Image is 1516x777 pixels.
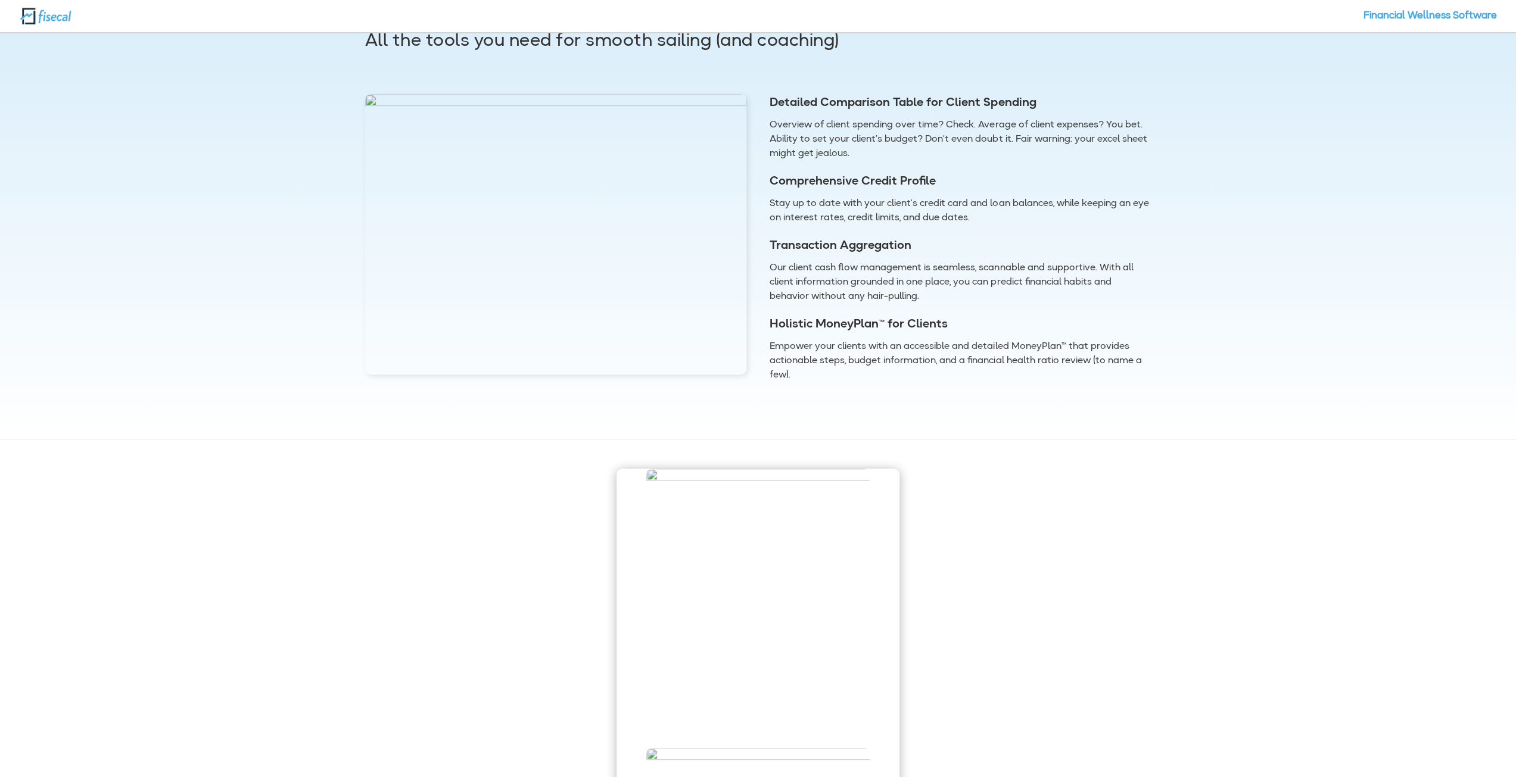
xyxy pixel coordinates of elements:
a: Financial Wellness Software [1364,12,1497,32]
span: Our client cash flow management is seamless, scannable and supportive. With all client informatio... [770,263,1133,301]
span: Transaction Aggregation [770,240,911,252]
img: Fisecal [20,7,71,24]
span: Comprehensive Credit Profile [770,176,936,188]
img: 4-1.png [646,469,870,748]
span: Empower your clients with an accessible and detailed MoneyPlan™ that provides actionable steps, b... [770,342,1141,380]
span: Overview of client spending over time? Check. Average of client expenses? You bet. Ability to set... [770,120,1147,158]
span: Stay up to date with your client’s credit card and loan balances, while keeping an eye on interes... [770,199,1148,223]
h2: All the tools you need for smooth sailing (and coaching) [365,29,1151,60]
span: Holistic MoneyPlan™ for Clients [770,319,948,330]
img: Dashboard [365,94,746,375]
span: Detailed Comparison Table for Client Spending [770,97,1036,109]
